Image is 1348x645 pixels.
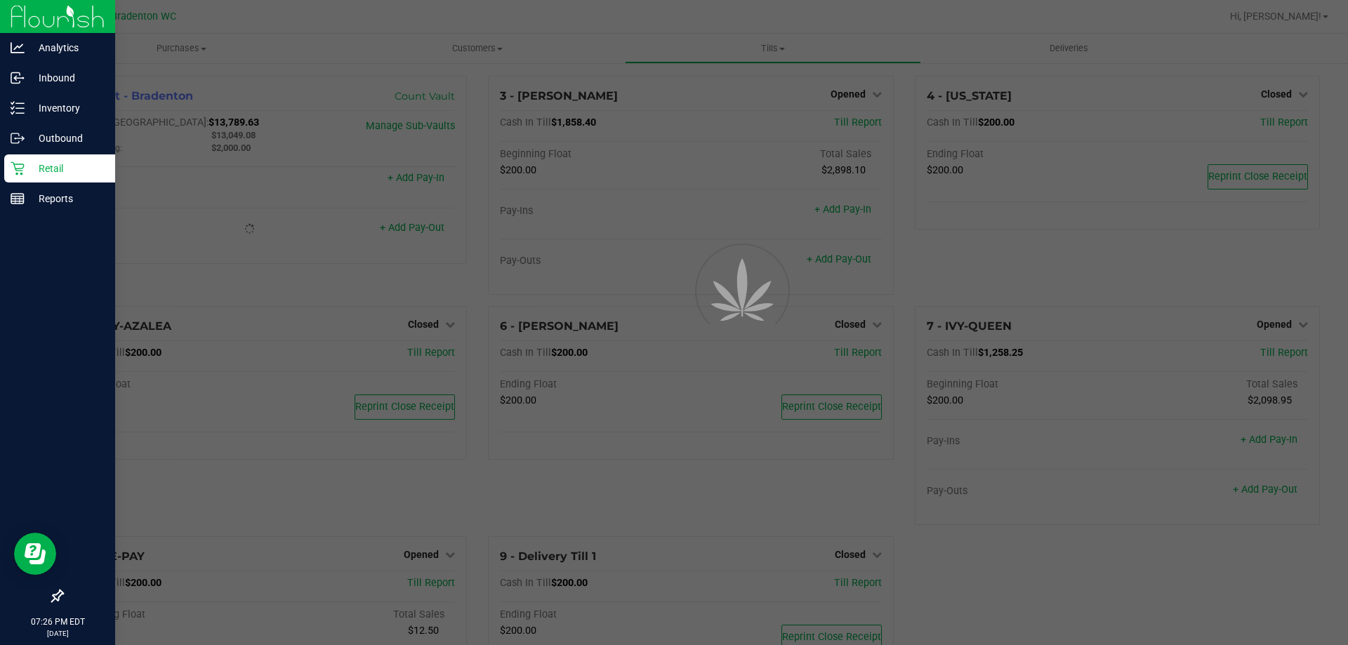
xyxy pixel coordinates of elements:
[25,130,109,147] p: Outbound
[14,533,56,575] iframe: Resource center
[25,100,109,117] p: Inventory
[6,616,109,628] p: 07:26 PM EDT
[11,192,25,206] inline-svg: Reports
[11,41,25,55] inline-svg: Analytics
[11,161,25,175] inline-svg: Retail
[25,39,109,56] p: Analytics
[25,160,109,177] p: Retail
[6,628,109,639] p: [DATE]
[25,190,109,207] p: Reports
[25,69,109,86] p: Inbound
[11,101,25,115] inline-svg: Inventory
[11,71,25,85] inline-svg: Inbound
[11,131,25,145] inline-svg: Outbound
